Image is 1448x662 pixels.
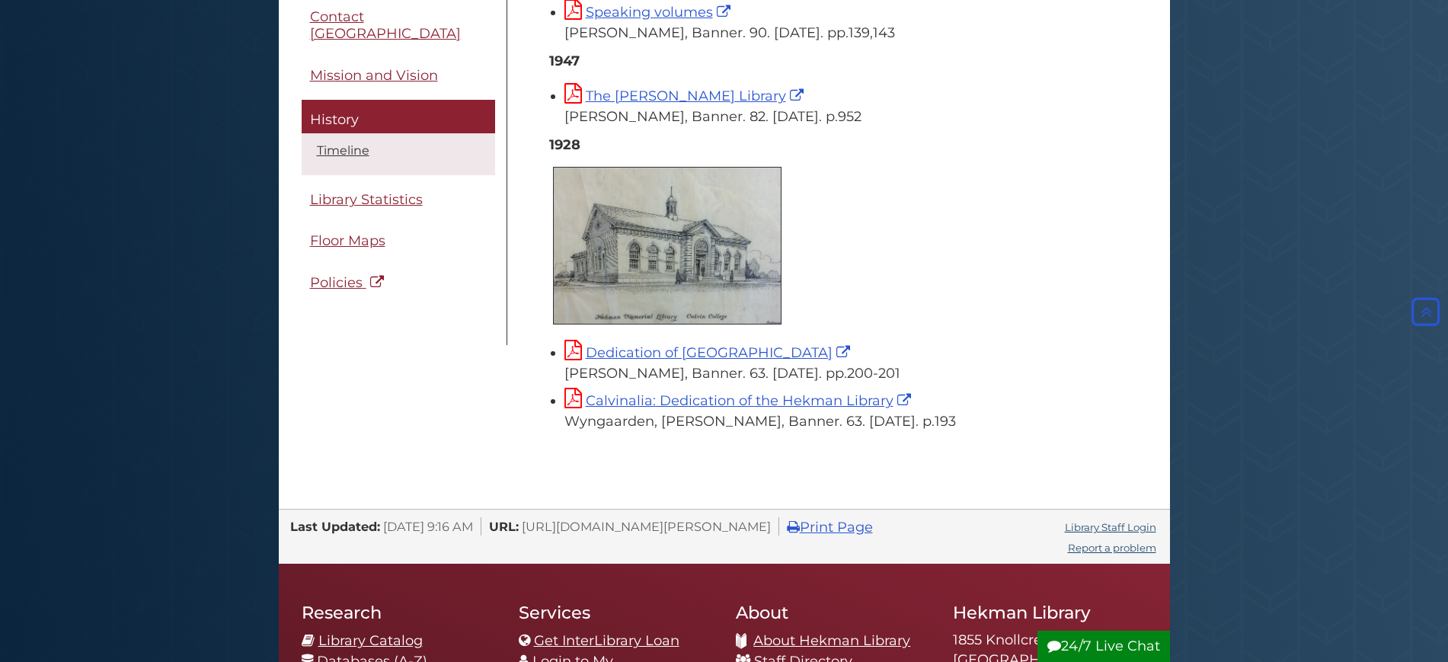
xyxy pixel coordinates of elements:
strong: 1928 [549,136,580,153]
a: Back to Top [1408,303,1444,320]
button: 24/7 Live Chat [1037,631,1170,662]
a: History [302,101,495,134]
a: Library Catalog [318,632,423,649]
span: Last Updated: [290,519,380,534]
span: URL: [489,519,519,534]
a: Speaking volumes [564,4,734,21]
a: Report a problem [1068,542,1156,554]
h2: About [736,602,930,623]
a: Timeline [317,143,369,158]
span: Floor Maps [310,233,385,250]
span: [DATE] 9:16 AM [383,519,473,534]
h2: Hekman Library [953,602,1147,623]
a: Floor Maps [302,225,495,259]
div: [PERSON_NAME], Banner. 82. [DATE]. p.952 [564,107,1117,127]
img: Architectural drawing of original Hekman Library [553,167,782,325]
div: Wyngaarden, [PERSON_NAME], Banner. 63. [DATE]. p.193 [564,411,1117,432]
a: Library Statistics [302,183,495,217]
span: Contact [GEOGRAPHIC_DATA] [310,8,461,43]
span: Policies [310,274,363,291]
a: Print Page [787,519,873,536]
i: Print Page [787,520,800,534]
span: [URL][DOMAIN_NAME][PERSON_NAME] [522,519,771,534]
strong: 1947 [549,53,580,69]
a: Library Staff Login [1065,521,1156,533]
div: [PERSON_NAME], Banner. 63. [DATE]. pp.200-201 [564,363,1117,384]
a: Calvinalia: Dedication of the Hekman Library [564,392,915,409]
h2: Research [302,602,496,623]
span: Mission and Vision [310,67,438,84]
span: Library Statistics [310,191,423,208]
a: Dedication of [GEOGRAPHIC_DATA] [564,344,854,361]
div: [PERSON_NAME], Banner. 90. [DATE]. pp.139,143 [564,23,1117,43]
a: Mission and Vision [302,59,495,93]
a: Policies [302,266,495,300]
a: The [PERSON_NAME] Library [564,88,807,104]
a: About Hekman Library [753,632,910,649]
h2: Services [519,602,713,623]
span: History [310,112,359,129]
a: Get InterLibrary Loan [534,632,679,649]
